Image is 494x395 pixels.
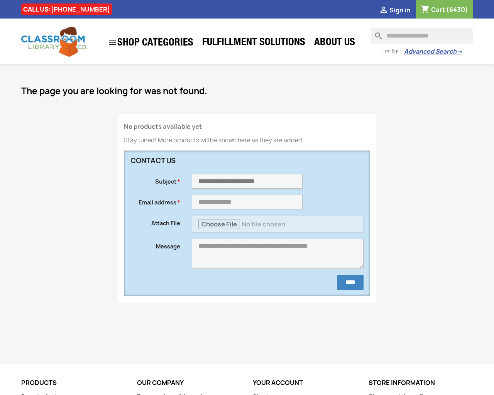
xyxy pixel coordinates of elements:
p: Store information [369,380,473,387]
span: Cart [431,5,445,14]
label: Subject [125,174,186,186]
a: About Us [310,35,359,51]
a: SHOP CATEGORIES [104,34,197,51]
img: Classroom Library Company [21,27,87,57]
label: Message [125,239,186,250]
label: Email address [125,195,186,206]
i:  [379,6,388,15]
i: search [371,28,380,37]
a: Your account [253,378,303,387]
a:  Sign in [379,6,410,14]
span: → [457,48,462,56]
h1: The page you are looking for was not found. [21,86,473,96]
input: Search [371,28,473,44]
i:  [108,38,117,47]
span: - or try - [381,47,404,55]
a: [PHONE_NUMBER] [51,5,110,14]
h4: No products available yet [124,123,370,130]
i: shopping_cart [421,5,430,15]
span: Sign in [389,6,410,14]
span: (6430) [446,5,468,14]
p: Our company [137,380,241,387]
label: Attach File [125,216,186,227]
h3: Contact us [130,157,303,165]
div: CALL US: [21,3,112,15]
p: Products [21,380,125,387]
a: Advanced Search→ [404,48,462,56]
a: Shopping cart link containing 6430 product(s) [421,5,468,14]
p: Stay tuned! More products will be shown here as they are added. [124,137,370,144]
a: Fulfillment Solutions [198,35,309,51]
